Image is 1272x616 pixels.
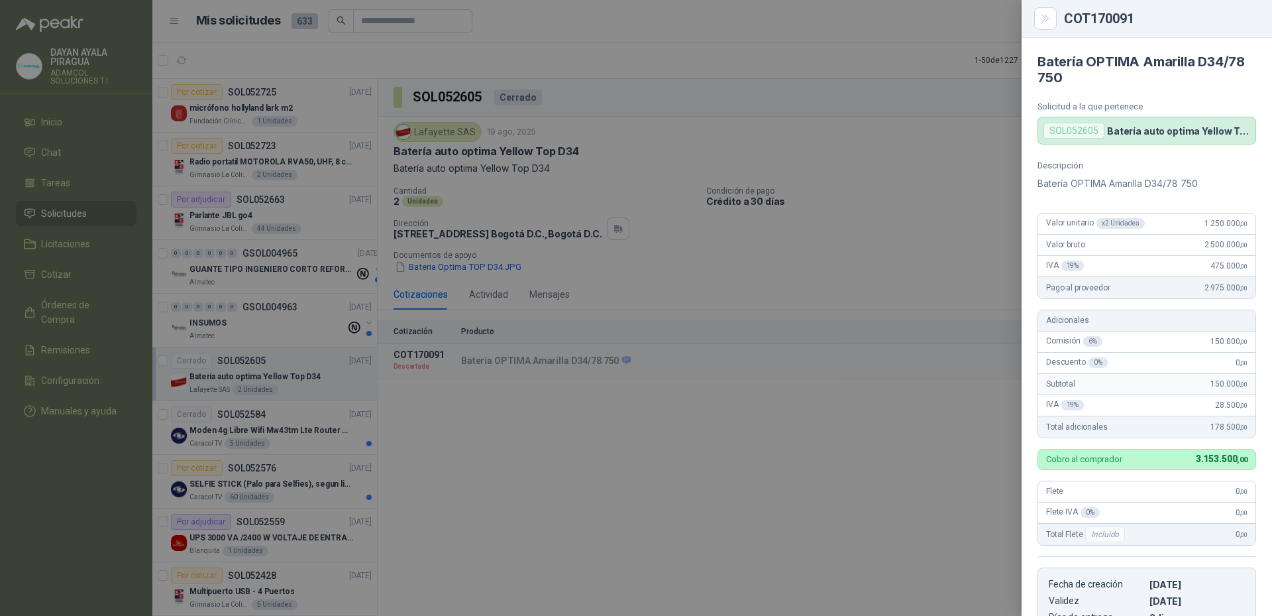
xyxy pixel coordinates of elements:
span: IVA [1046,400,1084,410]
span: ,00 [1237,456,1247,464]
div: Adicionales [1038,310,1255,332]
span: 0 [1236,358,1247,367]
span: ,00 [1240,531,1247,538]
p: Fecha de creación [1049,579,1144,590]
span: Descuento [1046,357,1108,368]
span: ,00 [1240,241,1247,249]
span: ,00 [1240,359,1247,367]
div: Total adicionales [1038,416,1255,438]
span: 150.000 [1210,379,1247,389]
span: 3.153.500 [1196,454,1247,464]
span: Valor bruto [1046,240,1085,249]
p: Batería OPTIMA Amarilla D34/78 750 [1037,176,1256,192]
p: Cobro al comprador [1046,455,1122,463]
div: 19 % [1061,261,1085,271]
p: Solicitud a la que pertenece [1037,101,1256,111]
div: 6 % [1083,336,1102,347]
span: 0 [1236,487,1247,496]
span: Flete [1046,487,1063,496]
span: 0 [1236,530,1247,539]
div: Incluido [1085,526,1125,542]
span: 178.500 [1210,422,1247,432]
span: 28.500 [1215,400,1247,410]
span: ,00 [1240,338,1247,345]
p: Validez [1049,595,1144,607]
span: ,00 [1240,220,1247,227]
p: [DATE] [1149,595,1245,607]
span: 0 [1236,508,1247,517]
div: 19 % [1061,400,1085,410]
span: 1.250.000 [1204,219,1247,228]
span: 2.500.000 [1204,240,1247,249]
span: Flete IVA [1046,507,1100,518]
span: 475.000 [1210,261,1247,271]
span: ,00 [1240,424,1247,431]
span: IVA [1046,261,1084,271]
div: 0 % [1088,357,1108,368]
h4: Batería OPTIMA Amarilla D34/78 750 [1037,54,1256,86]
span: ,00 [1240,381,1247,388]
p: Descripción [1037,160,1256,170]
div: SOL052605 [1043,123,1104,139]
span: ,00 [1240,263,1247,270]
span: 2.975.000 [1204,283,1247,292]
span: ,00 [1240,488,1247,495]
span: Subtotal [1046,379,1075,389]
span: ,00 [1240,284,1247,292]
p: [DATE] [1149,579,1245,590]
span: 150.000 [1210,337,1247,346]
span: Pago al proveedor [1046,283,1110,292]
span: ,00 [1240,509,1247,517]
span: Total Flete [1046,526,1128,542]
div: x 2 Unidades [1096,218,1145,229]
div: 0 % [1081,507,1100,518]
button: Close [1037,11,1053,27]
p: Batería auto optima Yellow Top D34 [1107,125,1250,137]
span: Valor unitario [1046,218,1145,229]
span: ,00 [1240,402,1247,409]
div: COT170091 [1064,12,1256,25]
span: Comisión [1046,336,1102,347]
